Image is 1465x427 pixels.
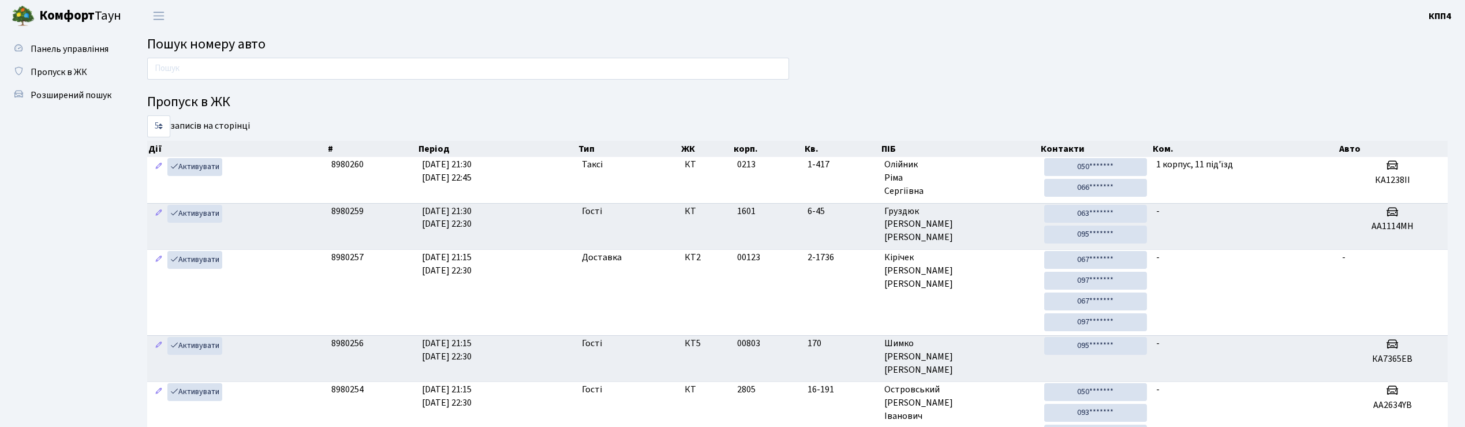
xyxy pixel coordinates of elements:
a: Редагувати [152,251,166,269]
h5: КА7365ЕВ [1342,354,1443,365]
span: 1 корпус, 11 під'їзд [1156,158,1233,171]
span: 8980256 [331,337,364,350]
a: Активувати [167,383,222,401]
span: 00803 [737,337,760,350]
span: Кірічек [PERSON_NAME] [PERSON_NAME] [884,251,1035,291]
h4: Пропуск в ЖК [147,94,1448,111]
span: 1601 [737,205,756,218]
span: Островський [PERSON_NAME] Іванович [884,383,1035,423]
input: Пошук [147,58,789,80]
span: 8980260 [331,158,364,171]
span: Таксі [582,158,603,171]
span: Розширений пошук [31,89,111,102]
a: Активувати [167,251,222,269]
span: Пошук номеру авто [147,34,266,54]
span: Доставка [582,251,622,264]
b: Комфорт [39,6,95,25]
span: - [1156,337,1160,350]
select: записів на сторінці [147,115,170,137]
span: КТ5 [685,337,728,350]
span: 2805 [737,383,756,396]
th: Дії [147,141,327,157]
h5: АА2634YB [1342,400,1443,411]
th: Авто [1338,141,1448,157]
span: Панель управління [31,43,109,55]
span: Гості [582,337,602,350]
span: Таун [39,6,121,26]
span: КТ [685,205,728,218]
span: Груздюк [PERSON_NAME] [PERSON_NAME] [884,205,1035,245]
th: Період [417,141,577,157]
span: [DATE] 21:15 [DATE] 22:30 [422,337,472,363]
label: записів на сторінці [147,115,250,137]
a: Активувати [167,337,222,355]
span: [DATE] 21:15 [DATE] 22:30 [422,383,472,409]
h5: КА1238ІІ [1342,175,1443,186]
b: КПП4 [1429,10,1451,23]
span: Шимко [PERSON_NAME] [PERSON_NAME] [884,337,1035,377]
span: - [1156,205,1160,218]
span: [DATE] 21:30 [DATE] 22:30 [422,205,472,231]
h5: АА1114МН [1342,221,1443,232]
span: КТ [685,383,728,396]
th: Контакти [1040,141,1152,157]
span: 1-417 [808,158,875,171]
span: 8980259 [331,205,364,218]
a: Розширений пошук [6,84,121,107]
span: 2-1736 [808,251,875,264]
th: Ком. [1152,141,1337,157]
a: КПП4 [1429,9,1451,23]
span: 8980254 [331,383,364,396]
span: - [1342,251,1346,264]
span: 8980257 [331,251,364,264]
span: Пропуск в ЖК [31,66,87,78]
a: Редагувати [152,383,166,401]
span: Олійник Ріма Сергіївна [884,158,1035,198]
a: Панель управління [6,38,121,61]
span: 170 [808,337,875,350]
button: Переключити навігацію [144,6,173,25]
th: Кв. [803,141,880,157]
span: 6-45 [808,205,875,218]
span: [DATE] 21:30 [DATE] 22:45 [422,158,472,184]
span: 0213 [737,158,756,171]
th: ПІБ [880,141,1040,157]
span: Гості [582,205,602,218]
th: ЖК [680,141,733,157]
span: - [1156,383,1160,396]
th: корп. [732,141,803,157]
span: Гості [582,383,602,396]
span: 16-191 [808,383,875,396]
a: Редагувати [152,337,166,355]
a: Активувати [167,205,222,223]
img: logo.png [12,5,35,28]
th: # [327,141,417,157]
span: [DATE] 21:15 [DATE] 22:30 [422,251,472,277]
span: КТ [685,158,728,171]
span: - [1156,251,1160,264]
th: Тип [577,141,680,157]
a: Редагувати [152,158,166,176]
span: КТ2 [685,251,728,264]
a: Активувати [167,158,222,176]
a: Редагувати [152,205,166,223]
a: Пропуск в ЖК [6,61,121,84]
span: 00123 [737,251,760,264]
